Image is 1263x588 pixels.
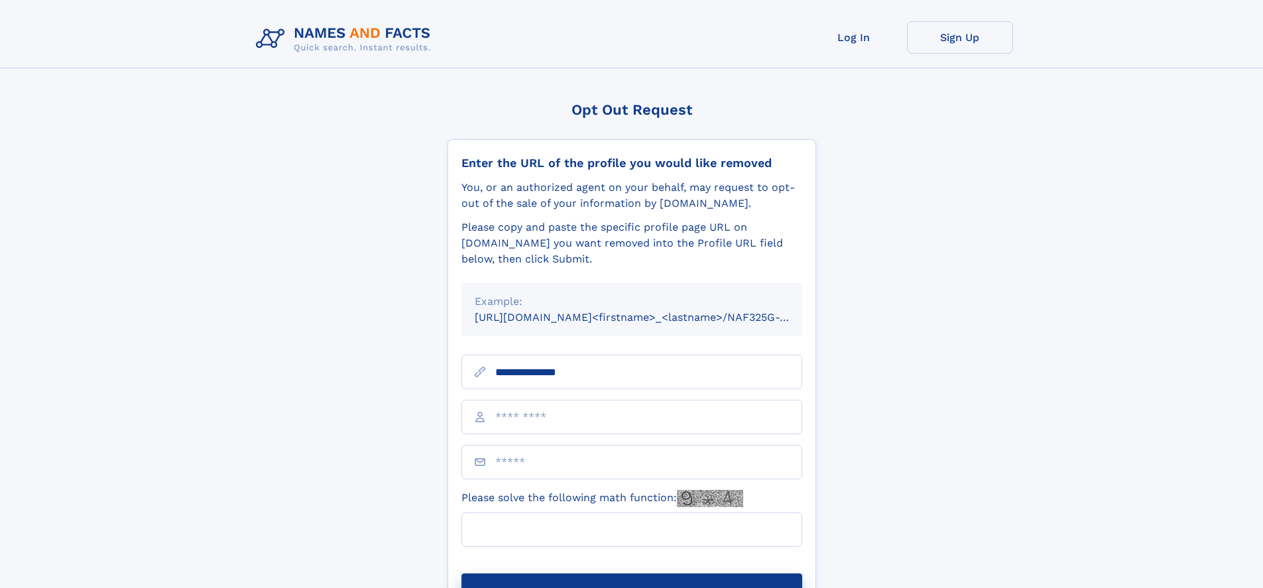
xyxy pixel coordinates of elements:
[461,156,802,170] div: Enter the URL of the profile you would like removed
[251,21,442,57] img: Logo Names and Facts
[475,311,827,323] small: [URL][DOMAIN_NAME]<firstname>_<lastname>/NAF325G-xxxxxxxx
[461,490,743,507] label: Please solve the following math function:
[907,21,1013,54] a: Sign Up
[801,21,907,54] a: Log In
[461,180,802,211] div: You, or an authorized agent on your behalf, may request to opt-out of the sale of your informatio...
[448,101,816,118] div: Opt Out Request
[461,219,802,267] div: Please copy and paste the specific profile page URL on [DOMAIN_NAME] you want removed into the Pr...
[475,294,789,310] div: Example:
